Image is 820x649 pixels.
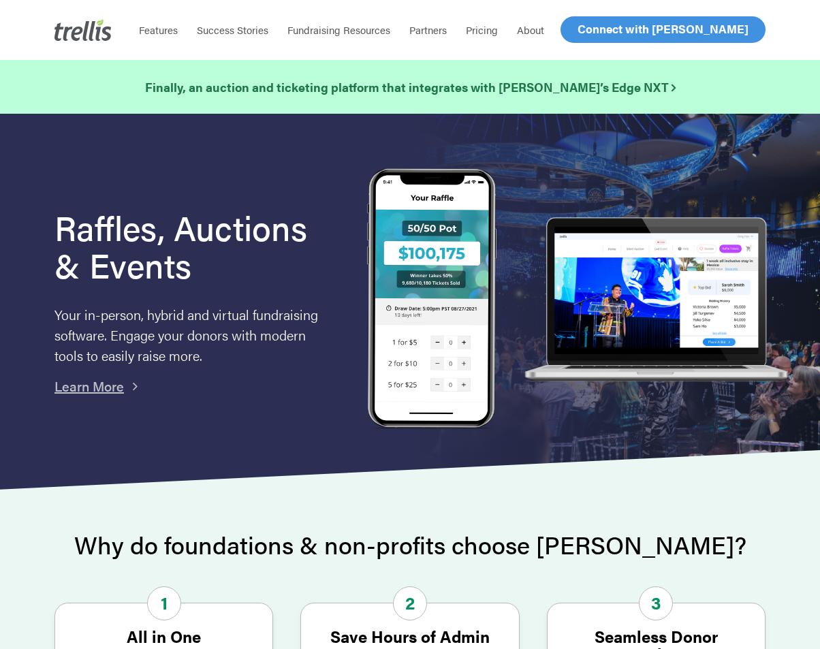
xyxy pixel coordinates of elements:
[54,304,334,366] p: Your in-person, hybrid and virtual fundraising software. Engage your donors with modern tools to ...
[578,20,748,37] span: Connect with [PERSON_NAME]
[393,586,427,620] span: 2
[54,376,124,396] a: Learn More
[409,22,447,37] span: Partners
[129,23,187,37] a: Features
[400,23,456,37] a: Partners
[519,217,793,383] img: rafflelaptop_mac_optim.png
[561,16,766,43] a: Connect with [PERSON_NAME]
[507,23,554,37] a: About
[456,23,507,37] a: Pricing
[287,22,390,37] span: Fundraising Resources
[139,22,178,37] span: Features
[54,531,766,558] h2: Why do foundations & non-profits choose [PERSON_NAME]?
[145,78,676,97] a: Finally, an auction and ticketing platform that integrates with [PERSON_NAME]’s Edge NXT
[367,168,496,432] img: Trellis Raffles, Auctions and Event Fundraising
[517,22,544,37] span: About
[639,586,673,620] span: 3
[330,624,490,648] strong: Save Hours of Admin
[187,23,278,37] a: Success Stories
[127,624,201,648] strong: All in One
[466,22,498,37] span: Pricing
[54,208,334,283] h1: Raffles, Auctions & Events
[197,22,268,37] span: Success Stories
[278,23,400,37] a: Fundraising Resources
[54,19,112,41] img: Trellis
[147,586,181,620] span: 1
[145,78,676,95] strong: Finally, an auction and ticketing platform that integrates with [PERSON_NAME]’s Edge NXT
